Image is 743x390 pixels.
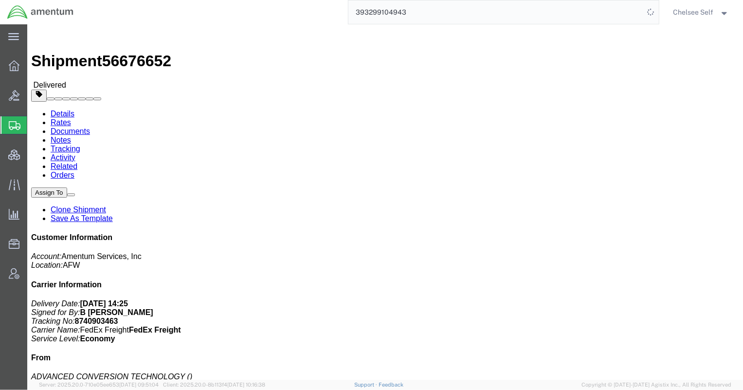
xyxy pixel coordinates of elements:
[354,382,379,388] a: Support
[581,381,731,389] span: Copyright © [DATE]-[DATE] Agistix Inc., All Rights Reserved
[119,382,159,388] span: [DATE] 09:51:04
[163,382,265,388] span: Client: 2025.20.0-8b113f4
[227,382,265,388] span: [DATE] 10:16:38
[39,382,159,388] span: Server: 2025.20.0-710e05ee653
[348,0,644,24] input: Search for shipment number, reference number
[673,6,730,18] button: Chelsee Self
[673,7,714,18] span: Chelsee Self
[7,5,74,19] img: logo
[379,382,403,388] a: Feedback
[27,24,743,380] iframe: FS Legacy Container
